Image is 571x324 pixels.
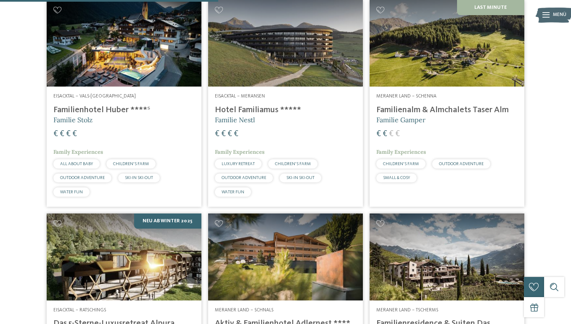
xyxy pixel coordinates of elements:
[215,148,264,155] span: Family Experiences
[227,130,232,138] span: €
[376,130,381,138] span: €
[222,162,255,166] span: LUXURY RETREAT
[60,130,64,138] span: €
[376,148,426,155] span: Family Experiences
[376,94,436,99] span: Meraner Land – Schenna
[370,213,524,300] img: Familienhotels gesucht? Hier findet ihr die besten!
[53,148,103,155] span: Family Experiences
[47,213,201,300] img: Familienhotels gesucht? Hier findet ihr die besten!
[53,308,106,313] span: Eisacktal – Ratschings
[234,130,238,138] span: €
[53,130,58,138] span: €
[383,130,387,138] span: €
[125,176,153,180] span: SKI-IN SKI-OUT
[60,190,83,194] span: WATER FUN
[60,162,93,166] span: ALL ABOUT BABY
[376,308,438,313] span: Meraner Land – Tscherms
[222,176,266,180] span: OUTDOOR ADVENTURE
[383,162,419,166] span: CHILDREN’S FARM
[60,176,105,180] span: OUTDOOR ADVENTURE
[395,130,400,138] span: €
[215,116,255,124] span: Familie Nestl
[53,94,136,99] span: Eisacktal – Vals-[GEOGRAPHIC_DATA]
[113,162,149,166] span: CHILDREN’S FARM
[215,130,219,138] span: €
[208,213,363,300] img: Aktiv & Familienhotel Adlernest ****
[53,116,93,124] span: Familie Stolz
[222,190,244,194] span: WATER FUN
[221,130,226,138] span: €
[72,130,77,138] span: €
[286,176,315,180] span: SKI-IN SKI-OUT
[389,130,394,138] span: €
[376,105,518,115] h4: Familienalm & Almchalets Taser Alm
[215,308,273,313] span: Meraner Land – Schnals
[53,105,195,115] h4: Familienhotel Huber ****ˢ
[439,162,484,166] span: OUTDOOR ADVENTURE
[215,94,265,99] span: Eisacktal – Meransen
[376,116,426,124] span: Familie Gamper
[66,130,71,138] span: €
[275,162,311,166] span: CHILDREN’S FARM
[383,176,410,180] span: SMALL & COSY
